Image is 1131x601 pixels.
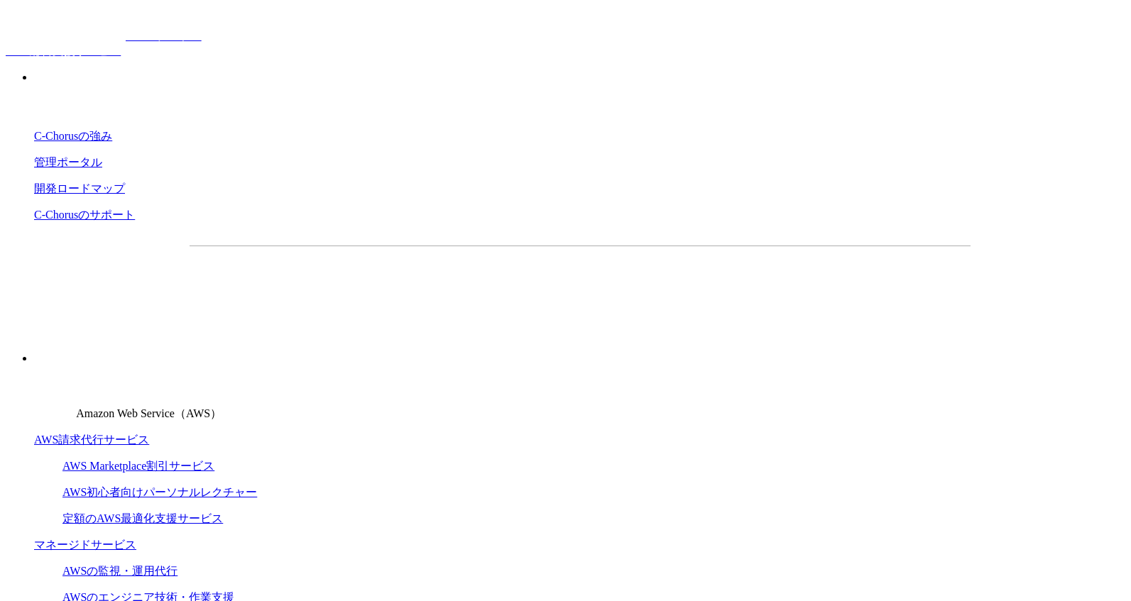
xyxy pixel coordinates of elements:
a: C-Chorusのサポート [34,209,135,221]
img: 矢印 [792,284,804,290]
img: Amazon Web Service（AWS） [34,377,74,417]
a: AWS請求代行サービス [34,434,149,446]
img: 矢印 [550,284,561,290]
span: Amazon Web Service（AWS） [76,407,222,419]
a: まずは相談する [587,269,816,304]
a: AWSの監視・運用代行 [62,565,177,577]
a: C-Chorusの強み [34,130,112,142]
a: マネージドサービス [34,539,136,551]
p: サービス [34,351,1125,366]
a: AWS Marketplace割引サービス [62,460,214,472]
a: 定額のAWS最適化支援サービス [62,512,223,524]
p: 強み [34,70,1125,85]
a: AWS初心者向けパーソナルレクチャー [62,486,257,498]
a: 管理ポータル [34,156,102,168]
a: 開発ロードマップ [34,182,125,194]
a: 資料を請求する [344,269,573,304]
a: AWS総合支援サービス C-Chorus NHN テコラスAWS総合支援サービス [6,30,202,57]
